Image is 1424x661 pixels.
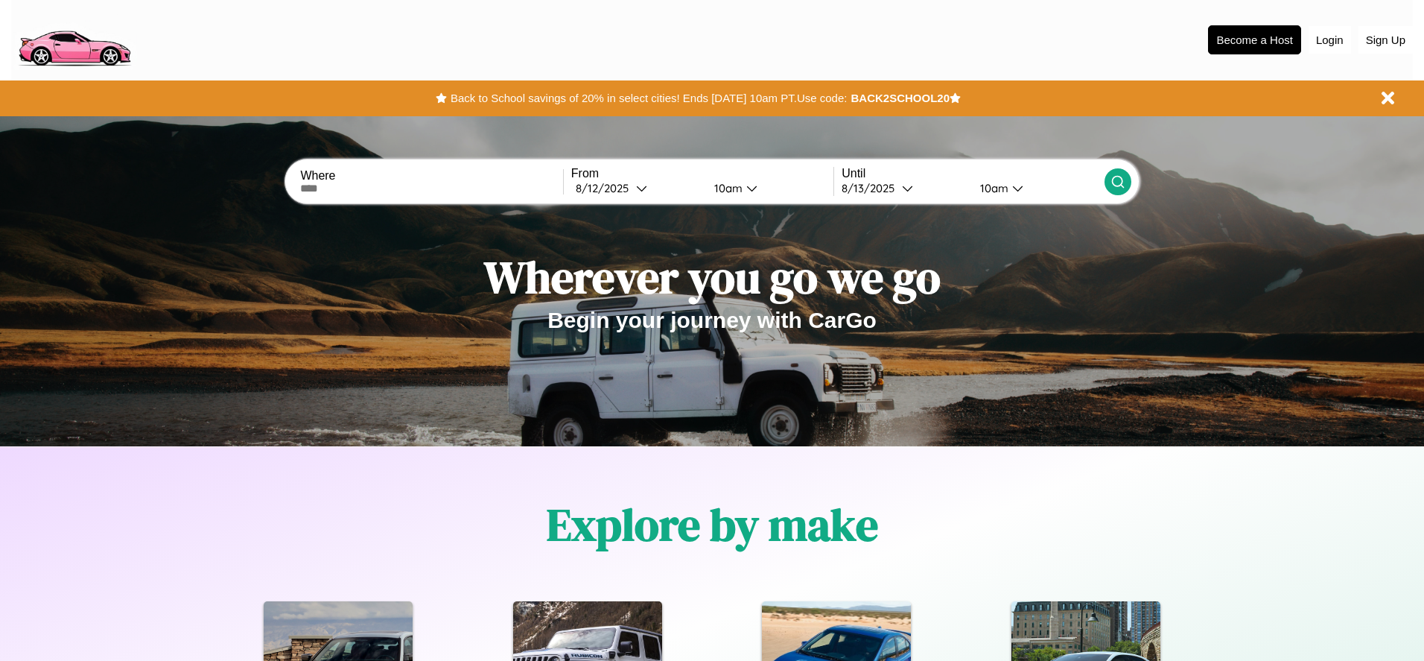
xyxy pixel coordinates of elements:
div: 10am [973,181,1012,195]
button: 10am [968,180,1104,196]
label: From [571,167,833,180]
b: BACK2SCHOOL20 [851,92,950,104]
button: Sign Up [1358,26,1413,54]
div: 8 / 13 / 2025 [842,181,902,195]
h1: Explore by make [547,494,878,555]
label: Where [300,169,562,183]
button: 8/12/2025 [571,180,702,196]
label: Until [842,167,1104,180]
img: logo [11,7,137,70]
div: 8 / 12 / 2025 [576,181,636,195]
button: Become a Host [1208,25,1301,54]
button: Login [1309,26,1351,54]
button: 10am [702,180,833,196]
div: 10am [707,181,746,195]
button: Back to School savings of 20% in select cities! Ends [DATE] 10am PT.Use code: [447,88,851,109]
